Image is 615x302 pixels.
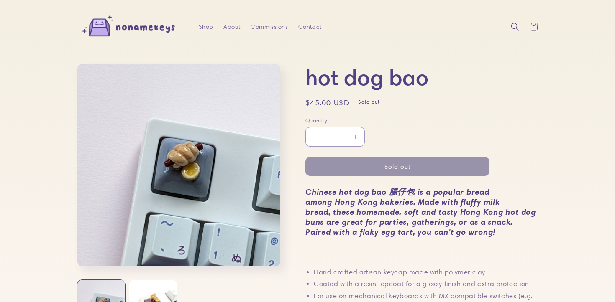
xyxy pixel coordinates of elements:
[506,18,524,36] summary: Search
[314,278,538,290] li: Coated with a resin topcoat for a glossy finish and extra protection
[314,266,538,279] li: Hand crafted artisan keycap made with polymer clay
[305,186,536,237] em: Chinese hot dog bao 腸仔包 is a popular bread among Hong Kong bakeries. Made with fluffy milk bread,...
[305,157,489,176] button: Sold out
[199,23,213,30] span: Shop
[305,98,350,107] span: $45.00 USD
[77,12,182,43] img: nonamekeys
[352,97,386,107] span: Sold out
[293,18,327,36] a: Contact
[77,64,280,266] img: hk hot dog bao and egg tart artisan keycap
[305,64,538,91] h1: hot dog bao
[298,23,322,30] span: Contact
[218,18,246,36] a: About
[223,23,241,30] span: About
[305,117,460,125] label: Quantity
[246,18,293,36] a: Commissions
[251,23,288,30] span: Commissions
[194,18,218,36] a: Shop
